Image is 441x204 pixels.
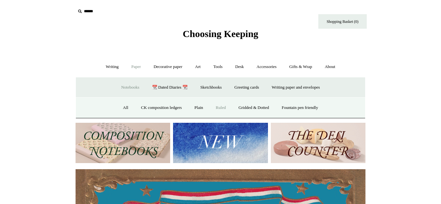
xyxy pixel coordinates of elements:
img: The Deli Counter [271,123,365,163]
span: Choosing Keeping [183,28,258,39]
a: About [319,58,341,75]
a: All [117,99,134,116]
a: Decorative paper [148,58,188,75]
a: Shopping Basket (0) [318,14,367,29]
a: Writing paper and envelopes [266,79,326,96]
a: Choosing Keeping [183,34,258,38]
a: Plain [189,99,209,116]
a: Gifts & Wrap [283,58,318,75]
a: CK composition ledgers [135,99,188,116]
a: Fountain pen friendly [276,99,324,116]
a: Gridded & Dotted [233,99,275,116]
a: Accessories [251,58,282,75]
a: Sketchbooks [194,79,227,96]
a: Writing [100,58,125,75]
a: 📆 Dated Diaries 📆 [146,79,193,96]
img: New.jpg__PID:f73bdf93-380a-4a35-bcfe-7823039498e1 [173,123,268,163]
a: Ruled [210,99,231,116]
a: Notebooks [115,79,145,96]
img: 202302 Composition ledgers.jpg__PID:69722ee6-fa44-49dd-a067-31375e5d54ec [76,123,170,163]
a: Tools [208,58,229,75]
a: Desk [230,58,250,75]
a: Greeting cards [229,79,265,96]
a: Paper [126,58,147,75]
a: Art [189,58,206,75]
